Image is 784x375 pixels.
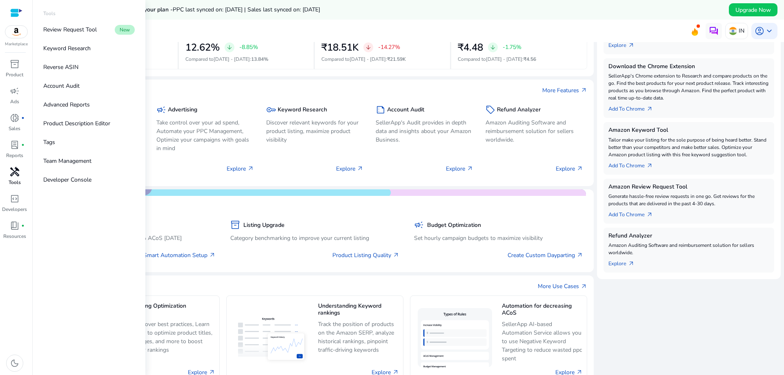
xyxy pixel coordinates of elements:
[321,42,359,53] h2: ₹18.51K
[735,6,771,14] span: Upgrade Now
[226,44,233,51] span: arrow_downward
[10,194,20,204] span: code_blocks
[577,252,583,258] span: arrow_outward
[43,100,90,109] p: Advanced Reports
[755,26,764,36] span: account_circle
[321,55,443,63] p: Compared to :
[446,164,473,173] p: Explore
[54,7,320,13] h5: Data syncs run less frequently on your plan -
[318,303,399,317] h5: Understanding Keyword rankings
[9,125,20,132] p: Sales
[608,207,659,219] a: Add To Chrome
[608,102,659,113] a: Add To Chrome
[729,3,777,16] button: Upgrade Now
[608,233,769,240] h5: Refund Analyzer
[3,233,26,240] p: Resources
[251,56,268,62] span: 13.84%
[143,251,216,260] a: Smart Automation Setup
[523,56,536,62] span: ₹4.56
[538,282,587,291] a: More Use Casesarrow_outward
[467,165,473,172] span: arrow_outward
[230,220,240,230] span: inventory_2
[247,165,254,172] span: arrow_outward
[21,143,24,146] span: fiber_manual_record
[173,6,320,13] span: PPC last synced on: [DATE] | Sales last synced on: [DATE]
[365,44,372,51] span: arrow_downward
[387,56,406,62] span: ₹21.59K
[10,59,20,69] span: inventory_2
[43,10,56,17] p: Tools
[608,158,659,170] a: Add To Chrome
[10,140,20,150] span: lab_profile
[581,87,587,93] span: arrow_outward
[503,44,521,50] p: -1.75%
[134,303,215,317] h5: Listing Optimization
[230,234,399,242] p: Category benchmarking to improve your current listing
[43,82,80,90] p: Account Audit
[387,107,424,113] h5: Account Audit
[646,211,653,218] span: arrow_outward
[486,118,583,144] p: Amazon Auditing Software and reimbursement solution for sellers worldwide.
[6,71,23,78] p: Product
[764,26,774,36] span: keyboard_arrow_down
[209,252,216,258] span: arrow_outward
[5,26,27,38] img: amazon.svg
[156,105,166,115] span: campaign
[608,193,769,207] p: Generate hassle-free review requests in one go. Get reviews for the products that are delivered i...
[21,116,24,120] span: fiber_manual_record
[185,42,220,53] h2: 12.62%
[608,242,769,256] p: Amazon Auditing Software and reimbursement solution for sellers worldwide.
[646,106,653,112] span: arrow_outward
[497,107,541,113] h5: Refund Analyzer
[608,63,769,70] h5: Download the Chrome Extension
[490,44,496,51] span: arrow_downward
[628,260,635,267] span: arrow_outward
[458,55,581,63] p: Compared to :
[168,107,197,113] h5: Advertising
[486,56,522,62] span: [DATE] - [DATE]
[10,358,20,368] span: dark_mode
[628,42,635,49] span: arrow_outward
[376,105,385,115] span: summarize
[608,136,769,158] p: Tailor make your listing for the sole purpose of being heard better. Stand better than your compe...
[185,55,307,63] p: Compared to :
[508,251,583,260] a: Create Custom Dayparting
[393,252,399,258] span: arrow_outward
[2,206,27,213] p: Developers
[6,152,23,159] p: Reports
[414,220,424,230] span: campaign
[332,251,399,260] a: Product Listing Quality
[10,86,20,96] span: campaign
[739,24,744,38] p: IN
[231,311,312,367] img: Understanding Keyword rankings
[581,283,587,290] span: arrow_outward
[427,222,481,229] h5: Budget Optimization
[10,167,20,177] span: handyman
[266,105,276,115] span: key
[115,25,135,35] span: New
[214,56,250,62] span: [DATE] - [DATE]
[43,25,97,34] p: Review Request Tool
[502,303,583,317] h5: Automation for decreasing ACoS
[43,119,110,128] p: Product Description Editor
[502,320,583,363] p: SellerApp AI-based Automation Service allows you to use Negative Keyword Targeting to reduce wast...
[43,138,55,146] p: Tags
[156,118,254,153] p: Take control over your ad spend, Automate your PPC Management, Optimize your campaigns with goals...
[239,44,258,50] p: -8.85%
[318,320,399,355] p: Track the position of products on the Amazon SERP, analyze historical rankings, pinpoint traffic-...
[357,165,363,172] span: arrow_outward
[21,224,24,227] span: fiber_manual_record
[10,221,20,231] span: book_4
[542,86,587,95] a: More Featuresarrow_outward
[243,222,285,229] h5: Listing Upgrade
[43,175,91,184] p: Developer Console
[134,320,215,355] p: Discover best practices, Learn how to optimize product titles, images, and more to boost your ran...
[5,41,28,47] p: Marketplace
[608,72,769,102] p: SellerApp's Chrome extension to Research and compare products on the go. Find the best products f...
[350,56,386,62] span: [DATE] - [DATE]
[414,234,583,242] p: Set hourly campaign budgets to maximize visibility
[10,98,19,105] p: Ads
[646,162,653,169] span: arrow_outward
[729,27,737,35] img: in.svg
[43,157,91,165] p: Team Management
